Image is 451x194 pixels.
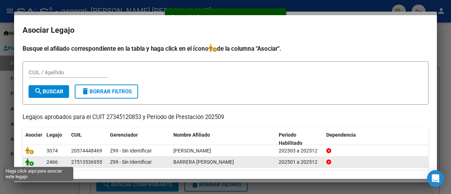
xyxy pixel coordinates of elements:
span: Buscar [34,88,63,95]
span: Dependencia [326,132,356,138]
div: Open Intercom Messenger [427,170,444,187]
datatable-header-cell: Dependencia [323,127,429,151]
mat-icon: search [34,87,43,95]
datatable-header-cell: Periodo Habilitado [276,127,323,151]
span: Asociar [25,132,42,138]
div: 27513536955 [71,158,102,166]
span: Legajo [47,132,62,138]
datatable-header-cell: Asociar [23,127,44,151]
p: Legajos aprobados para el CUIT 27345120853 y Período de Prestación 202509 [23,113,428,122]
datatable-header-cell: Nombre Afiliado [171,127,276,151]
datatable-header-cell: Legajo [44,127,68,151]
h2: Asociar Legajo [23,24,428,37]
span: 2466 [47,159,58,165]
span: Nombre Afiliado [173,132,210,138]
span: CUIL [71,132,82,138]
div: 202503 a 202512 [279,147,321,155]
span: Z99 - Sin Identificar [110,148,152,154]
span: 3074 [47,148,58,154]
span: Borrar Filtros [81,88,132,95]
span: Periodo Habilitado [279,132,302,146]
span: BARRERA LOANA AGOSTINA [173,159,234,165]
span: Z99 - Sin Identificar [110,159,152,165]
div: 20574448469 [71,147,102,155]
span: Gerenciador [110,132,138,138]
button: Buscar [29,85,69,98]
datatable-header-cell: Gerenciador [107,127,171,151]
mat-icon: delete [81,87,89,95]
h4: Busque el afiliado correspondiente en la tabla y haga click en el ícono de la columna "Asociar". [23,44,428,53]
span: ALVEAR ADRIAN GAEL [173,148,211,154]
datatable-header-cell: CUIL [68,127,107,151]
div: 202501 a 202512 [279,158,321,166]
button: Borrar Filtros [75,85,138,99]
